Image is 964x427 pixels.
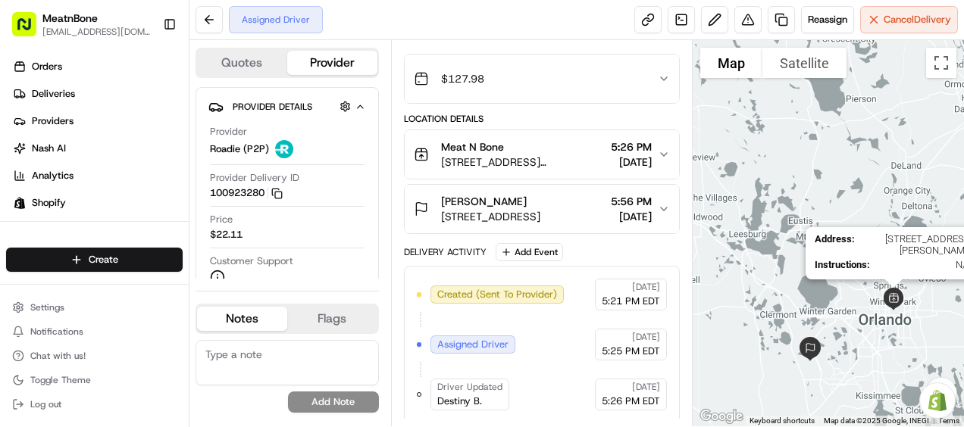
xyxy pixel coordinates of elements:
[6,228,183,252] div: Favorites
[151,256,183,267] span: Pylon
[287,51,377,75] button: Provider
[6,109,189,133] a: Providers
[30,398,61,410] span: Log out
[32,196,66,210] span: Shopify
[258,148,276,167] button: Start new chat
[700,48,762,78] button: Show street map
[210,142,269,156] span: Roadie (P2P)
[6,394,183,415] button: Log out
[602,394,660,408] span: 5:26 PM EDT
[602,344,660,358] span: 5:25 PM EDT
[441,154,606,170] span: [STREET_ADDRESS][PERSON_NAME]
[197,51,287,75] button: Quotes
[52,159,192,171] div: We're available if you need us!
[405,55,680,103] button: $127.98
[696,407,746,426] img: Google
[437,338,509,351] span: Assigned Driver
[30,219,116,234] span: Knowledge Base
[611,154,652,170] span: [DATE]
[15,60,276,84] p: Welcome 👋
[884,13,951,26] span: Cancel Delivery
[107,255,183,267] a: Powered byPylon
[15,144,42,171] img: 1736555255976-a54dd68f-1ca7-489b-9aae-adbdc363a1c4
[39,97,250,113] input: Clear
[750,416,815,426] button: Keyboard shortcuts
[32,169,74,182] span: Analytics
[632,281,660,293] span: [DATE]
[762,48,847,78] button: Show satellite imagery
[405,185,680,233] button: [PERSON_NAME][STREET_ADDRESS]5:56 PM[DATE]
[30,326,83,338] span: Notifications
[611,194,652,209] span: 5:56 PM
[405,130,680,179] button: Meat N Bone[STREET_ADDRESS][PERSON_NAME]5:26 PM[DATE]
[30,350,86,362] span: Chat with us!
[6,321,183,342] button: Notifications
[32,60,62,73] span: Orders
[52,144,249,159] div: Start new chat
[143,219,243,234] span: API Documentation
[404,113,681,125] div: Location Details
[632,381,660,393] span: [DATE]
[860,6,958,33] button: CancelDelivery
[926,378,956,408] button: Map camera controls
[824,416,929,425] span: Map data ©2025 Google, INEGI
[210,186,283,200] button: 100923280
[89,253,118,266] span: Create
[496,243,563,261] button: Add Event
[210,213,233,226] span: Price
[6,297,183,318] button: Settings
[208,94,366,119] button: Provider Details
[210,171,299,185] span: Provider Delivery ID
[42,11,98,26] button: MeatnBone
[611,139,652,154] span: 5:26 PM
[602,295,660,308] span: 5:21 PM EDT
[808,13,847,26] span: Reassign
[6,369,183,391] button: Toggle Theme
[6,136,189,161] a: Nash AI
[9,213,122,240] a: 📗Knowledge Base
[6,82,189,106] a: Deliveries
[611,209,652,224] span: [DATE]
[696,407,746,426] a: Open this area in Google Maps (opens a new window)
[210,125,247,139] span: Provider
[441,194,527,209] span: [PERSON_NAME]
[14,197,26,209] img: Shopify logo
[42,26,151,38] button: [EMAIL_ADDRESS][DOMAIN_NAME]
[6,248,183,272] button: Create
[6,191,189,215] a: Shopify
[6,345,183,366] button: Chat with us!
[441,71,484,86] span: $127.98
[437,288,557,301] span: Created (Sent To Provider)
[30,301,64,313] span: Settings
[210,228,243,242] span: $22.11
[275,140,293,158] img: roadie-logo-v2.jpg
[122,213,249,240] a: 💻API Documentation
[128,220,140,232] div: 💻
[437,381,502,393] span: Driver Updated
[32,114,74,128] span: Providers
[210,254,293,268] span: Customer Support
[801,6,854,33] button: Reassign
[30,374,91,386] span: Toggle Theme
[938,416,959,425] a: Terms
[233,101,312,113] span: Provider Details
[437,394,482,408] span: Destiny B.
[287,307,377,331] button: Flags
[6,6,157,42] button: MeatnBone[EMAIL_ADDRESS][DOMAIN_NAME]
[6,164,189,188] a: Analytics
[15,220,27,232] div: 📗
[926,48,956,78] button: Toggle fullscreen view
[15,14,45,45] img: Nash
[6,55,189,79] a: Orders
[404,246,487,258] div: Delivery Activity
[32,87,75,101] span: Deliveries
[441,139,504,154] span: Meat N Bone
[32,142,66,155] span: Nash AI
[632,331,660,343] span: [DATE]
[441,209,540,224] span: [STREET_ADDRESS]
[197,307,287,331] button: Notes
